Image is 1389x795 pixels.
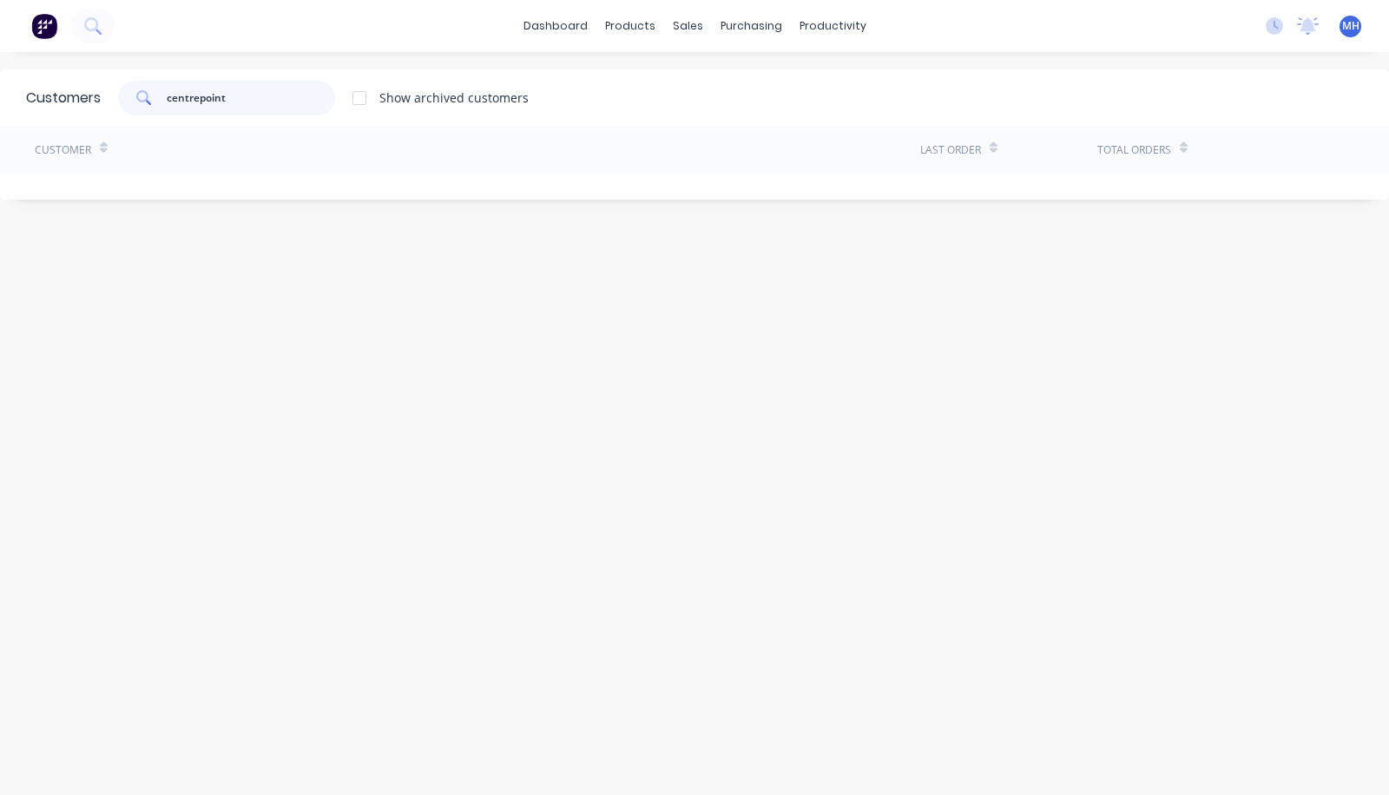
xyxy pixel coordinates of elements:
[515,13,596,39] a: dashboard
[1097,142,1171,158] div: Total Orders
[712,13,791,39] div: purchasing
[35,142,91,158] div: Customer
[379,89,529,107] div: Show archived customers
[31,13,57,39] img: Factory
[791,13,875,39] div: productivity
[1342,18,1359,34] span: MH
[26,88,101,108] div: Customers
[596,13,664,39] div: products
[664,13,712,39] div: sales
[167,81,336,115] input: Search customers...
[920,142,981,158] div: Last Order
